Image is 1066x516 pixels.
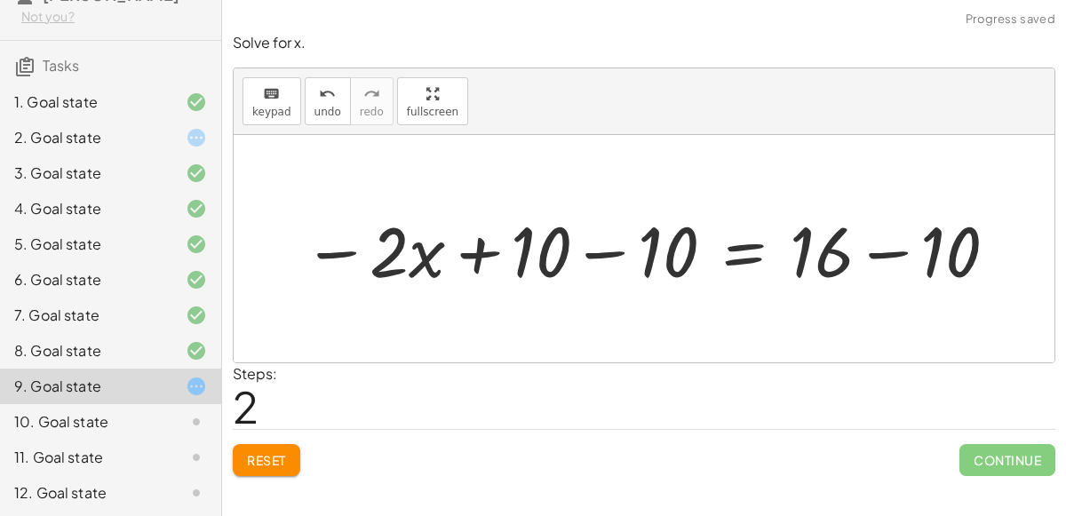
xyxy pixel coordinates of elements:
[186,447,207,468] i: Task not started.
[14,127,157,148] div: 2. Goal state
[186,127,207,148] i: Task started.
[186,234,207,255] i: Task finished and correct.
[966,11,1055,28] span: Progress saved
[186,269,207,290] i: Task finished and correct.
[233,379,259,433] span: 2
[186,411,207,433] i: Task not started.
[407,106,458,118] span: fullscreen
[14,269,157,290] div: 6. Goal state
[319,83,336,105] i: undo
[186,163,207,184] i: Task finished and correct.
[363,83,380,105] i: redo
[233,33,1055,53] p: Solve for x.
[43,56,79,75] span: Tasks
[350,77,394,125] button: redoredo
[14,198,157,219] div: 4. Goal state
[14,411,157,433] div: 10. Goal state
[14,91,157,113] div: 1. Goal state
[243,77,301,125] button: keyboardkeypad
[186,376,207,397] i: Task started.
[14,376,157,397] div: 9. Goal state
[14,340,157,361] div: 8. Goal state
[186,198,207,219] i: Task finished and correct.
[14,447,157,468] div: 11. Goal state
[247,452,286,468] span: Reset
[186,305,207,326] i: Task finished and correct.
[305,77,351,125] button: undoundo
[186,340,207,361] i: Task finished and correct.
[314,106,341,118] span: undo
[21,8,207,26] div: Not you?
[252,106,291,118] span: keypad
[233,444,300,476] button: Reset
[263,83,280,105] i: keyboard
[14,163,157,184] div: 3. Goal state
[14,234,157,255] div: 5. Goal state
[186,482,207,504] i: Task not started.
[186,91,207,113] i: Task finished and correct.
[14,305,157,326] div: 7. Goal state
[233,364,277,383] label: Steps:
[14,482,157,504] div: 12. Goal state
[360,106,384,118] span: redo
[397,77,468,125] button: fullscreen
